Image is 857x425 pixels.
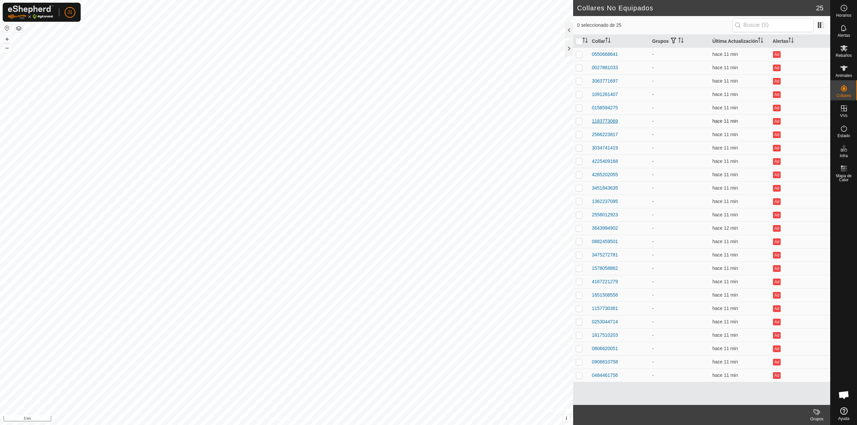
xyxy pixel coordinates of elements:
[592,118,618,125] div: 1183773069
[838,417,850,421] span: Ayuda
[712,292,738,298] span: 6 oct 2025, 12:34
[712,51,738,57] span: 6 oct 2025, 12:34
[712,185,738,191] span: 6 oct 2025, 12:33
[773,158,780,165] button: Ad
[773,345,780,352] button: Ad
[712,346,738,351] span: 6 oct 2025, 12:34
[563,415,570,422] button: i
[712,279,738,284] span: 6 oct 2025, 12:34
[592,278,618,285] div: 4167221279
[773,198,780,205] button: Ad
[592,104,618,111] div: 0158594275
[649,355,710,368] td: -
[649,114,710,128] td: -
[649,302,710,315] td: -
[836,13,851,17] span: Horarios
[299,416,321,422] a: Contáctenos
[773,51,780,58] button: Ad
[773,252,780,258] button: Ad
[649,88,710,101] td: -
[712,225,738,231] span: 6 oct 2025, 12:33
[566,415,567,421] span: i
[712,132,738,137] span: 6 oct 2025, 12:34
[712,172,738,177] span: 6 oct 2025, 12:34
[592,198,618,205] div: 1362237095
[773,225,780,232] button: Ad
[712,105,738,110] span: 6 oct 2025, 12:34
[712,78,738,84] span: 6 oct 2025, 12:34
[592,358,618,365] div: 0908810758
[592,318,618,325] div: 0253044714
[592,292,618,299] div: 1651508556
[68,9,73,16] span: J1
[773,292,780,299] button: Ad
[649,275,710,288] td: -
[838,134,850,138] span: Estado
[712,212,738,217] span: 6 oct 2025, 12:34
[773,212,780,218] button: Ad
[8,5,54,19] img: Logo Gallagher
[773,238,780,245] button: Ad
[732,18,813,32] input: Buscar (S)
[649,168,710,181] td: -
[773,279,780,285] button: Ad
[712,199,738,204] span: 6 oct 2025, 12:34
[773,359,780,365] button: Ad
[712,306,738,311] span: 6 oct 2025, 12:34
[712,319,738,324] span: 6 oct 2025, 12:34
[592,305,618,312] div: 1157730381
[773,131,780,138] button: Ad
[773,332,780,339] button: Ad
[649,195,710,208] td: -
[712,145,738,150] span: 6 oct 2025, 12:34
[836,94,851,98] span: Collares
[649,128,710,141] td: -
[836,74,852,78] span: Animales
[773,319,780,325] button: Ad
[649,47,710,61] td: -
[834,385,854,405] div: Chat abierto
[649,181,710,195] td: -
[649,235,710,248] td: -
[252,416,291,422] a: Política de Privacidad
[592,78,618,85] div: 3063771697
[758,38,763,44] p-sorticon: Activar para ordenar
[773,305,780,312] button: Ad
[592,131,618,138] div: 2566223817
[649,288,710,302] td: -
[712,373,738,378] span: 6 oct 2025, 12:34
[649,141,710,154] td: -
[831,405,857,423] a: Ayuda
[592,265,618,272] div: 1578058862
[649,61,710,74] td: -
[773,172,780,178] button: Ad
[840,154,848,158] span: Infra
[605,38,611,44] p-sorticon: Activar para ordenar
[592,171,618,178] div: 4265202055
[836,54,852,58] span: Rebaños
[592,238,618,245] div: 0882459501
[816,3,824,13] span: 25
[832,174,855,182] span: Mapa de Calor
[773,91,780,98] button: Ad
[649,101,710,114] td: -
[592,225,618,232] div: 3643994902
[592,211,618,218] div: 2558012923
[649,368,710,382] td: -
[592,91,618,98] div: 1091261407
[589,35,649,48] th: Collar
[649,221,710,235] td: -
[773,118,780,125] button: Ad
[838,33,850,37] span: Alertas
[649,35,710,48] th: Grupos
[577,4,816,12] h2: Collares No Equipados
[712,118,738,124] span: 6 oct 2025, 12:34
[773,372,780,379] button: Ad
[712,239,738,244] span: 6 oct 2025, 12:33
[773,145,780,151] button: Ad
[3,24,11,32] button: Restablecer Mapa
[649,261,710,275] td: -
[592,144,618,151] div: 3034741419
[773,65,780,71] button: Ad
[592,51,618,58] div: 0550668641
